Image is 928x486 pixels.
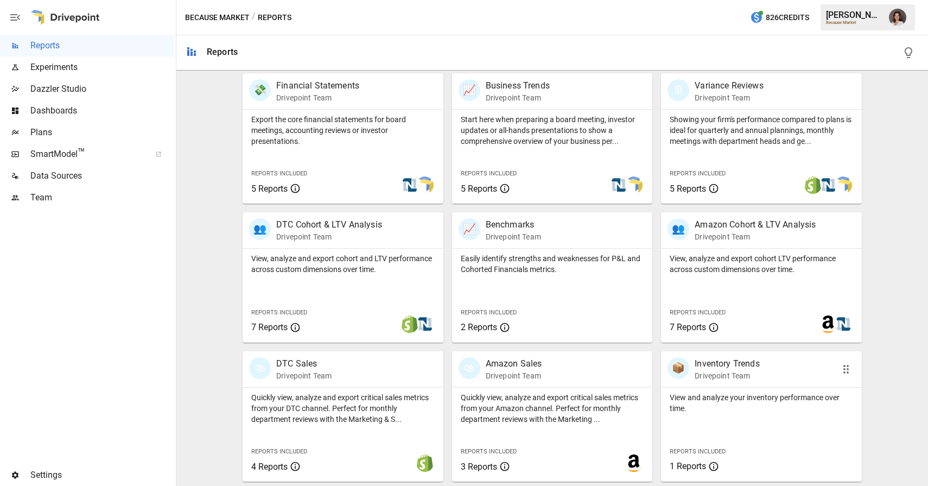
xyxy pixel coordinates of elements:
[459,357,480,379] div: 🛍
[670,114,853,147] p: Showing your firm's performance compared to plans is ideal for quarterly and annual plannings, mo...
[695,218,816,231] p: Amazon Cohort & LTV Analysis
[30,148,143,161] span: SmartModel
[819,176,837,194] img: netsuite
[486,218,541,231] p: Benchmarks
[668,79,689,101] div: 🗓
[826,20,882,25] div: Because Market
[401,176,418,194] img: netsuite
[30,469,174,482] span: Settings
[835,315,852,333] img: netsuite
[251,392,435,425] p: Quickly view, analyze and export critical sales metrics from your DTC channel. Perfect for monthl...
[670,309,726,316] span: Reports Included
[625,176,643,194] img: smart model
[461,184,497,194] span: 5 Reports
[276,79,359,92] p: Financial Statements
[486,231,541,242] p: Drivepoint Team
[251,309,307,316] span: Reports Included
[251,184,288,194] span: 5 Reports
[249,357,271,379] div: 🛍
[251,253,435,275] p: View, analyze and export cohort and LTV performance across custom dimensions over time.
[416,455,434,472] img: shopify
[670,170,726,177] span: Reports Included
[251,448,307,455] span: Reports Included
[249,218,271,240] div: 👥
[461,322,497,332] span: 2 Reports
[668,218,689,240] div: 👥
[416,315,434,333] img: netsuite
[207,47,238,57] div: Reports
[695,79,763,92] p: Variance Reviews
[461,253,644,275] p: Easily identify strengths and weaknesses for P&L and Cohorted Financials metrics.
[461,170,517,177] span: Reports Included
[670,461,706,471] span: 1 Reports
[826,10,882,20] div: [PERSON_NAME]
[459,218,480,240] div: 📈
[185,11,250,24] button: Because Market
[30,126,174,139] span: Plans
[276,92,359,103] p: Drivepoint Team
[30,169,174,182] span: Data Sources
[249,79,271,101] div: 💸
[461,309,517,316] span: Reports Included
[30,61,174,74] span: Experiments
[670,448,726,455] span: Reports Included
[461,114,644,147] p: Start here when preparing a board meeting, investor updates or all-hands presentations to show a ...
[486,357,542,370] p: Amazon Sales
[695,231,816,242] p: Drivepoint Team
[670,392,853,414] p: View and analyze your inventory performance over time.
[252,11,256,24] div: /
[401,315,418,333] img: shopify
[486,370,542,381] p: Drivepoint Team
[746,8,813,28] button: 826Credits
[486,92,550,103] p: Drivepoint Team
[251,462,288,472] span: 4 Reports
[30,191,174,204] span: Team
[766,11,809,24] span: 826 Credits
[276,357,332,370] p: DTC Sales
[459,79,480,101] div: 📈
[835,176,852,194] img: smart model
[486,79,550,92] p: Business Trends
[30,104,174,117] span: Dashboards
[668,357,689,379] div: 📦
[670,253,853,275] p: View, analyze and export cohort LTV performance across custom dimensions over time.
[695,357,759,370] p: Inventory Trends
[251,114,435,147] p: Export the core financial statements for board meetings, accounting reviews or investor presentat...
[461,448,517,455] span: Reports Included
[819,315,837,333] img: amazon
[610,176,627,194] img: netsuite
[670,322,706,332] span: 7 Reports
[670,184,706,194] span: 5 Reports
[30,39,174,52] span: Reports
[251,322,288,332] span: 7 Reports
[251,170,307,177] span: Reports Included
[78,146,85,160] span: ™
[276,218,382,231] p: DTC Cohort & LTV Analysis
[695,370,759,381] p: Drivepoint Team
[276,231,382,242] p: Drivepoint Team
[882,2,913,33] button: Franziska Ibscher
[695,92,763,103] p: Drivepoint Team
[804,176,822,194] img: shopify
[276,370,332,381] p: Drivepoint Team
[889,9,906,26] img: Franziska Ibscher
[625,455,643,472] img: amazon
[416,176,434,194] img: smart model
[461,392,644,425] p: Quickly view, analyze and export critical sales metrics from your Amazon channel. Perfect for mon...
[461,462,497,472] span: 3 Reports
[30,83,174,96] span: Dazzler Studio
